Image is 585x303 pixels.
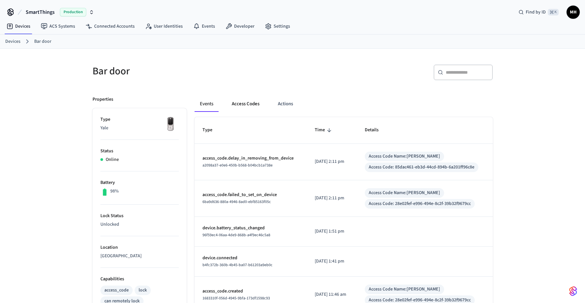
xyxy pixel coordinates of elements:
[100,179,179,186] p: Battery
[202,155,299,162] p: access_code.delay_in_removing_from_device
[93,64,289,78] h5: Bar door
[315,291,349,298] p: [DATE] 11:46 am
[5,38,20,45] a: Devices
[60,8,86,16] span: Production
[202,199,271,205] span: 6ba9d636-880a-4946-8ad0-ebf85163f05c
[195,96,493,112] div: ant example
[315,195,349,202] p: [DATE] 2:11 pm
[315,228,349,235] p: [DATE] 1:51 pm
[100,116,179,123] p: Type
[100,253,179,260] p: [GEOGRAPHIC_DATA]
[100,276,179,283] p: Capabilities
[369,200,471,207] div: Access Code: 28e02fef-e996-494e-8c2f-39b32f9679cc
[315,258,349,265] p: [DATE] 1:41 pm
[26,8,55,16] span: SmartThings
[569,286,577,296] img: SeamLogoGradient.69752ec5.svg
[100,244,179,251] p: Location
[93,96,113,103] p: Properties
[100,148,179,155] p: Status
[369,153,440,160] div: Access Code Name: [PERSON_NAME]
[315,158,349,165] p: [DATE] 2:11 pm
[36,20,80,32] a: ACS Systems
[202,262,273,268] span: b4fc372b-360b-4b45-ba07-b61203a9eb0c
[315,125,333,135] span: Time
[369,286,440,293] div: Access Code Name: [PERSON_NAME]
[202,125,221,135] span: Type
[162,116,179,133] img: Yale Assure Touchscreen Wifi Smart Lock, Satin Nickel, Front
[110,188,119,195] p: 98%
[202,295,270,301] span: 1683310f-056d-4945-9bfa-173df1598c93
[513,6,564,18] div: Find by ID⌘ K
[106,156,119,163] p: Online
[100,125,179,132] p: Yale
[526,9,546,15] span: Find by ID
[567,6,579,18] span: MH
[226,96,265,112] button: Access Codes
[80,20,140,32] a: Connected Accounts
[365,125,387,135] span: Details
[202,232,270,238] span: 96f59ec4-06aa-4de9-868b-a4f9ec46c5a8
[188,20,220,32] a: Events
[34,38,51,45] a: Bar door
[548,9,559,15] span: ⌘ K
[273,96,298,112] button: Actions
[202,255,299,262] p: device.connected
[220,20,260,32] a: Developer
[202,191,299,198] p: access_code.failed_to_set_on_device
[202,225,299,232] p: device.battery_status_changed
[369,164,474,171] div: Access Code: 85dac461-eb3d-44cd-894b-6a201ff96c8e
[104,287,129,294] div: access_code
[260,20,295,32] a: Settings
[202,163,273,168] span: a2098a37-e0e6-450b-b568-b04bcb1a738e
[100,221,179,228] p: Unlocked
[195,96,219,112] button: Events
[100,213,179,219] p: Lock Status
[139,287,147,294] div: lock
[567,6,580,19] button: MH
[1,20,36,32] a: Devices
[369,189,440,196] div: Access Code Name: [PERSON_NAME]
[202,288,299,295] p: access_code.created
[140,20,188,32] a: User Identities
